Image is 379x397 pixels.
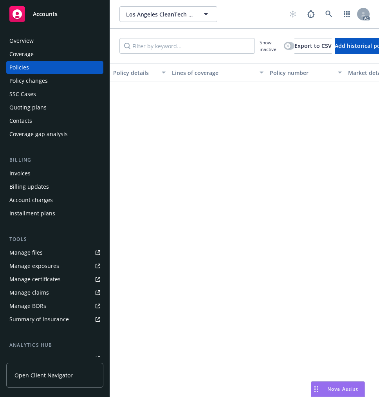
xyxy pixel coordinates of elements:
[9,286,49,299] div: Manage claims
[9,88,36,100] div: SSC Cases
[6,313,103,326] a: Summary of insurance
[9,167,31,180] div: Invoices
[169,63,267,82] button: Lines of coverage
[9,273,61,286] div: Manage certificates
[260,39,281,53] span: Show inactive
[294,42,332,49] span: Export to CSV
[270,69,333,77] div: Policy number
[6,156,103,164] div: Billing
[6,180,103,193] a: Billing updates
[6,341,103,349] div: Analytics hub
[9,128,68,140] div: Coverage gap analysis
[303,6,319,22] a: Report a Bug
[6,352,103,365] a: Loss summary generator
[311,381,365,397] button: Nova Assist
[6,194,103,206] a: Account charges
[6,88,103,100] a: SSC Cases
[119,6,217,22] button: Los Angeles CleanTech Incubator
[113,69,157,77] div: Policy details
[6,235,103,243] div: Tools
[6,300,103,312] a: Manage BORs
[6,115,103,127] a: Contacts
[6,48,103,60] a: Coverage
[9,115,32,127] div: Contacts
[110,63,169,82] button: Policy details
[9,194,53,206] div: Account charges
[172,69,255,77] div: Lines of coverage
[6,128,103,140] a: Coverage gap analysis
[9,101,47,114] div: Quoting plans
[126,10,194,18] span: Los Angeles CleanTech Incubator
[14,371,73,379] span: Open Client Navigator
[294,38,332,54] button: Export to CSV
[327,386,358,392] span: Nova Assist
[6,101,103,114] a: Quoting plans
[9,75,48,87] div: Policy changes
[321,6,337,22] a: Search
[285,6,301,22] a: Start snowing
[9,48,34,60] div: Coverage
[9,300,46,312] div: Manage BORs
[6,260,103,272] a: Manage exposures
[6,167,103,180] a: Invoices
[6,207,103,220] a: Installment plans
[9,260,59,272] div: Manage exposures
[6,286,103,299] a: Manage claims
[6,61,103,74] a: Policies
[267,63,345,82] button: Policy number
[6,273,103,286] a: Manage certificates
[6,35,103,47] a: Overview
[9,313,69,326] div: Summary of insurance
[9,180,49,193] div: Billing updates
[9,352,74,365] div: Loss summary generator
[6,246,103,259] a: Manage files
[6,3,103,25] a: Accounts
[119,38,255,54] input: Filter by keyword...
[9,61,29,74] div: Policies
[33,11,58,17] span: Accounts
[9,207,55,220] div: Installment plans
[9,246,43,259] div: Manage files
[6,75,103,87] a: Policy changes
[9,35,34,47] div: Overview
[311,382,321,397] div: Drag to move
[339,6,355,22] a: Switch app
